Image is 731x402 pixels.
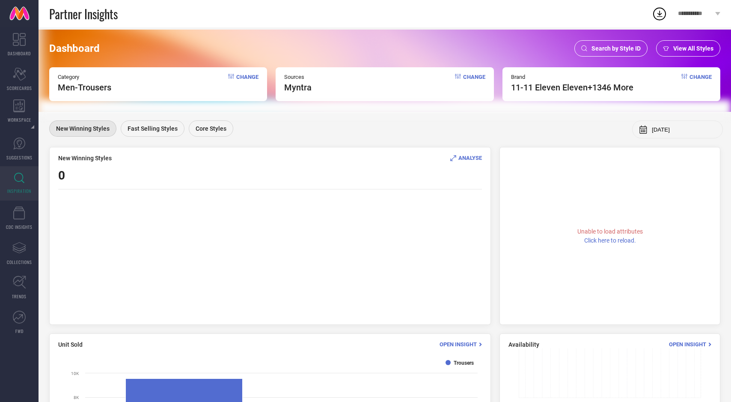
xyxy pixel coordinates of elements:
[6,224,33,230] span: CDC INSIGHTS
[508,341,539,348] span: Availability
[7,259,32,265] span: COLLECTIONS
[463,74,485,93] span: Change
[6,154,33,161] span: SUGGESTIONS
[8,50,31,57] span: DASHBOARD
[577,228,643,235] span: Unable to load attributes
[58,341,83,348] span: Unit Sold
[669,341,706,348] span: Open Insight
[58,168,65,183] span: 0
[591,45,641,52] span: Search by Style ID
[128,125,178,132] span: Fast Selling Styles
[236,74,259,93] span: Change
[7,188,31,194] span: INSPIRATION
[196,125,226,132] span: Core Styles
[511,82,633,93] span: 11-11 eleven eleven +1346 More
[58,74,111,80] span: Category
[454,360,474,366] text: Trousers
[49,5,118,23] span: Partner Insights
[74,395,79,400] text: 8K
[58,82,111,93] span: Men-Trousers
[7,85,32,91] span: SCORECARDS
[652,126,716,133] input: Select month
[652,6,667,21] div: Open download list
[15,328,24,334] span: FWD
[673,45,713,52] span: View All Styles
[584,237,636,244] span: Click here to reload.
[49,42,100,54] span: Dashboard
[8,117,31,123] span: WORKSPACE
[12,293,27,300] span: TRENDS
[284,74,312,80] span: Sources
[450,154,482,162] div: Analyse
[440,340,482,348] div: Open Insight
[440,341,477,348] span: Open Insight
[284,82,312,93] span: myntra
[669,340,711,348] div: Open Insight
[71,371,79,376] text: 10K
[511,74,633,80] span: Brand
[58,155,112,162] span: New Winning Styles
[56,125,110,132] span: New Winning Styles
[689,74,712,93] span: Change
[458,155,482,161] span: ANALYSE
